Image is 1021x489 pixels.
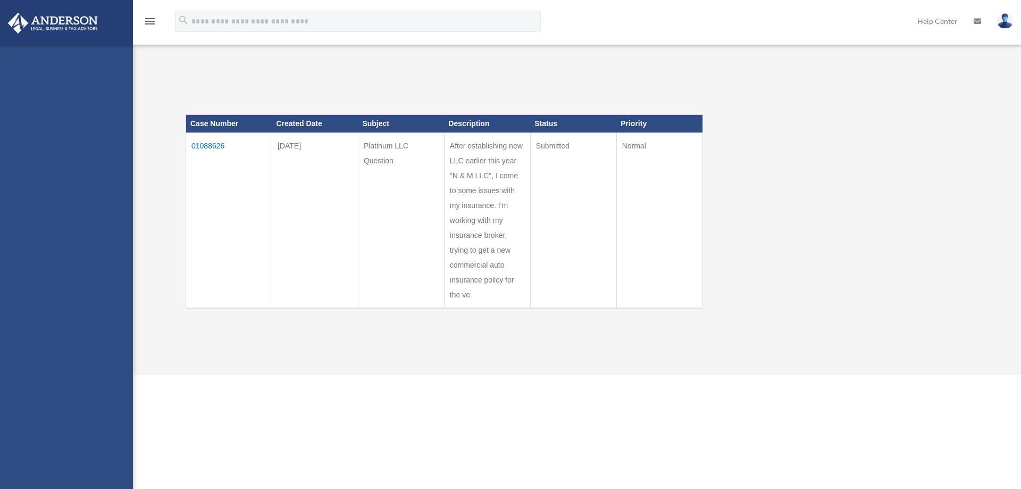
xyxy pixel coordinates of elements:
i: search [178,14,189,26]
th: Status [530,115,616,133]
img: User Pic [997,13,1013,29]
th: Description [444,115,530,133]
td: Normal [616,133,702,309]
i: menu [144,15,156,28]
th: Case Number [186,115,272,133]
th: Priority [616,115,702,133]
th: Subject [358,115,444,133]
a: menu [144,19,156,28]
img: Anderson Advisors Platinum Portal [5,13,101,34]
td: Submitted [530,133,616,309]
td: After establishing new LLC earlier this year "N & M LLC", I come to some issues with my insurance... [444,133,530,309]
td: [DATE] [272,133,358,309]
td: 01088626 [186,133,272,309]
th: Created Date [272,115,358,133]
td: Platinum LLC Question [358,133,444,309]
